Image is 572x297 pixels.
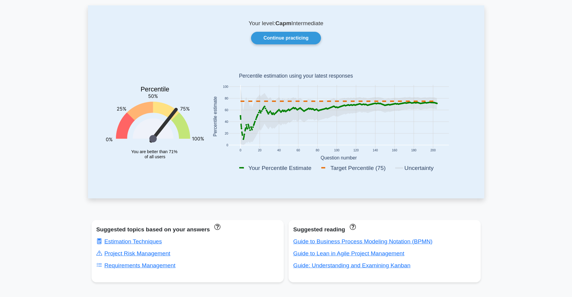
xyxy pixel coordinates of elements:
[212,97,217,137] text: Percentile estimate
[411,149,416,152] text: 180
[251,32,321,44] a: Continue practicing
[239,149,241,152] text: 0
[225,108,228,112] text: 60
[293,225,476,234] div: Suggested reading
[239,73,353,79] text: Percentile estimation using your latest responses
[141,86,169,93] text: Percentile
[102,20,470,27] p: Your level: Intermediate
[258,149,262,152] text: 20
[226,144,228,147] text: 0
[320,155,357,160] text: Question number
[225,132,228,135] text: 20
[144,154,165,159] tspan: of all users
[96,262,176,269] a: Requirements Management
[96,225,279,234] div: Suggested topics based on your answers
[430,149,436,152] text: 200
[96,250,171,257] a: Project Risk Management
[353,149,359,152] text: 120
[293,238,433,245] a: Guide to Business Process Modeling Notation (BPMN)
[348,223,356,230] a: These concepts have been answered less than 50% correct. The guides disapear when you answer ques...
[392,149,397,152] text: 160
[296,149,300,152] text: 60
[131,149,177,154] tspan: You are better than 71%
[316,149,319,152] text: 80
[373,149,378,152] text: 140
[225,120,228,123] text: 40
[277,149,281,152] text: 40
[213,223,220,230] a: These topics have been answered less than 50% correct. Topics disapear when you answer questions ...
[293,262,410,269] a: Guide: Understanding and Examining Kanban
[334,149,339,152] text: 100
[275,20,291,26] b: Capm
[225,97,228,100] text: 80
[96,238,162,245] a: Estimation Techniques
[223,85,228,88] text: 100
[293,250,404,257] a: Guide to Lean in Agile Project Management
